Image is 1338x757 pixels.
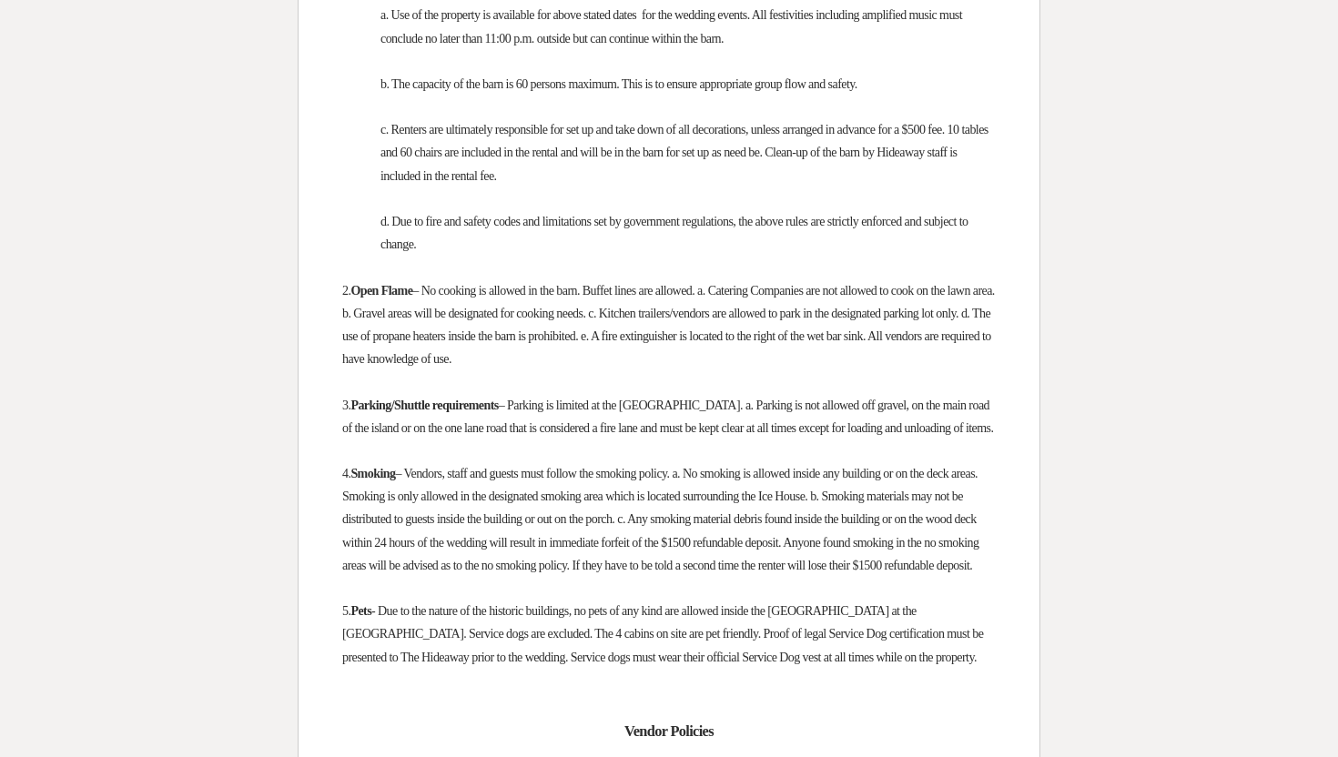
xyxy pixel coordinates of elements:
[342,467,350,480] span: 4.
[380,215,970,251] span: d. Due to fire and safety codes and limitations set by government regulations, the above rules ar...
[350,467,395,480] strong: Smoking
[350,604,371,618] strong: Pets
[342,604,350,618] span: 5.
[342,604,986,663] span: - Due to the nature of the historic buildings, no pets of any kind are allowed inside the [GEOGRA...
[342,399,993,435] span: – Parking is limited at the [GEOGRAPHIC_DATA]. a. Parking is not allowed off gravel, on the main ...
[350,284,412,298] strong: Open Flame
[380,8,965,45] span: a. Use of the property is available for above stated dates for the wedding events. All festivitie...
[342,284,350,298] span: 2.
[380,123,991,182] span: c. Renters are ultimately responsible for set up and take down of all decorations, unless arrange...
[342,467,981,572] span: – Vendors, staff and guests must follow the smoking policy. a. No smoking is allowed inside any b...
[350,399,498,412] strong: Parking/Shuttle requirements
[624,722,714,740] strong: Vendor Policies
[342,284,998,367] span: – No cooking is allowed in the barn. Buffet lines are allowed. a. Catering Companies are not allo...
[342,399,350,412] span: 3.
[380,77,857,91] span: b. The capacity of the barn is 60 persons maximum. This is to ensure appropriate group flow and s...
